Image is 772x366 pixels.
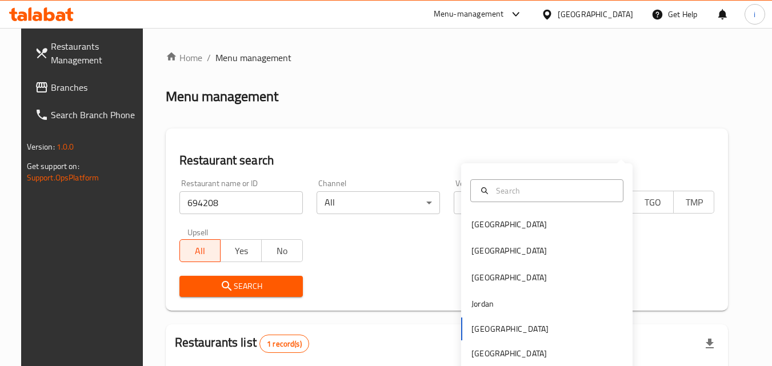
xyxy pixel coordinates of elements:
[166,87,278,106] h2: Menu management
[673,191,715,214] button: TMP
[225,243,257,259] span: Yes
[471,244,547,257] div: [GEOGRAPHIC_DATA]
[491,184,616,197] input: Search
[27,170,99,185] a: Support.OpsPlatform
[696,330,723,357] div: Export file
[51,108,141,122] span: Search Branch Phone
[187,228,209,236] label: Upsell
[27,139,55,154] span: Version:
[220,239,262,262] button: Yes
[166,51,202,65] a: Home
[26,33,150,74] a: Restaurants Management
[27,159,79,174] span: Get support on:
[317,191,440,214] div: All
[51,39,141,67] span: Restaurants Management
[179,276,303,297] button: Search
[26,74,150,101] a: Branches
[51,81,141,94] span: Branches
[471,297,494,310] div: Jordan
[471,271,547,284] div: [GEOGRAPHIC_DATA]
[754,8,755,21] span: i
[215,51,291,65] span: Menu management
[558,8,633,21] div: [GEOGRAPHIC_DATA]
[454,191,577,214] div: All
[637,194,669,211] span: TGO
[207,51,211,65] li: /
[471,218,547,231] div: [GEOGRAPHIC_DATA]
[185,243,217,259] span: All
[57,139,74,154] span: 1.0.0
[471,347,547,360] div: [GEOGRAPHIC_DATA]
[179,191,303,214] input: Search for restaurant name or ID..
[261,239,303,262] button: No
[266,243,298,259] span: No
[260,339,309,349] span: 1 record(s)
[632,191,674,214] button: TGO
[166,51,729,65] nav: breadcrumb
[189,279,294,293] span: Search
[175,334,309,353] h2: Restaurants list
[434,7,504,21] div: Menu-management
[179,152,715,169] h2: Restaurant search
[179,239,221,262] button: All
[678,194,710,211] span: TMP
[26,101,150,128] a: Search Branch Phone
